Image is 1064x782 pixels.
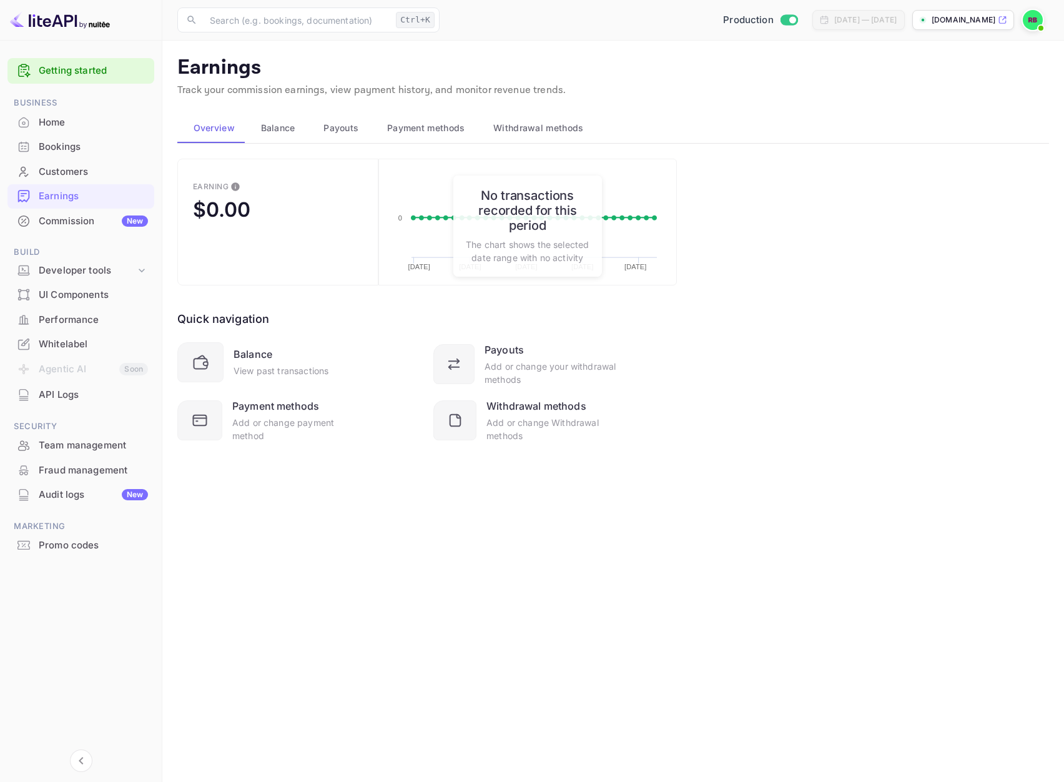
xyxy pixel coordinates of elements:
span: Security [7,420,154,433]
h6: No transactions recorded for this period [466,188,589,233]
input: Search (e.g. bookings, documentation) [202,7,391,32]
div: Balance [234,347,272,362]
button: Collapse navigation [70,750,92,772]
button: This is the amount of confirmed commission that will be paid to you on the next scheduled deposit [225,177,245,197]
div: Customers [7,160,154,184]
div: UI Components [39,288,148,302]
div: Quick navigation [177,310,269,327]
span: Business [7,96,154,110]
div: Ctrl+K [396,12,435,28]
div: Whitelabel [39,337,148,352]
span: Overview [194,121,235,136]
div: Getting started [7,58,154,84]
div: Customers [39,165,148,179]
a: Fraud management [7,458,154,482]
a: API Logs [7,383,154,406]
div: Commission [39,214,148,229]
a: Audit logsNew [7,483,154,506]
div: CommissionNew [7,209,154,234]
a: Getting started [39,64,148,78]
span: Build [7,245,154,259]
div: Payment methods [232,398,319,413]
div: Bookings [39,140,148,154]
div: Home [7,111,154,135]
div: Team management [39,438,148,453]
p: [DOMAIN_NAME] [932,14,995,26]
div: Developer tools [7,260,154,282]
span: Production [723,13,774,27]
div: API Logs [39,388,148,402]
div: Developer tools [39,264,135,278]
div: Bookings [7,135,154,159]
div: Earnings [7,184,154,209]
div: Add or change Withdrawal methods [486,416,617,442]
div: Fraud management [39,463,148,478]
div: Payouts [485,342,524,357]
div: Promo codes [39,538,148,553]
a: Whitelabel [7,332,154,355]
div: Add or change your withdrawal methods [485,360,617,386]
div: Withdrawal methods [486,398,586,413]
div: New [122,489,148,500]
img: RaSheem Barnett [1023,10,1043,30]
span: Balance [261,121,295,136]
button: EarningThis is the amount of confirmed commission that will be paid to you on the next scheduled ... [177,159,378,285]
div: Team management [7,433,154,458]
div: View past transactions [234,364,328,377]
p: The chart shows the selected date range with no activity [466,238,589,264]
a: Bookings [7,135,154,158]
span: Payouts [323,121,358,136]
span: Payment methods [387,121,465,136]
div: Audit logs [39,488,148,502]
div: Add or change payment method [232,416,361,442]
a: Customers [7,160,154,183]
span: Marketing [7,520,154,533]
div: $0.00 [193,197,250,222]
img: LiteAPI logo [10,10,110,30]
a: Promo codes [7,533,154,557]
div: API Logs [7,383,154,407]
div: Switch to Sandbox mode [718,13,802,27]
div: Whitelabel [7,332,154,357]
div: Audit logsNew [7,483,154,507]
div: Performance [7,308,154,332]
a: Home [7,111,154,134]
div: [DATE] — [DATE] [834,14,897,26]
a: UI Components [7,283,154,306]
p: Track your commission earnings, view payment history, and monitor revenue trends. [177,83,1049,98]
div: Earnings [39,189,148,204]
div: scrollable auto tabs example [177,113,1049,143]
div: Performance [39,313,148,327]
text: [DATE] [624,263,646,270]
div: Earning [193,182,229,191]
a: Earnings [7,184,154,207]
a: CommissionNew [7,209,154,232]
div: Promo codes [7,533,154,558]
div: UI Components [7,283,154,307]
div: New [122,215,148,227]
text: 0 [398,214,401,222]
div: Fraud management [7,458,154,483]
span: Withdrawal methods [493,121,583,136]
a: Performance [7,308,154,331]
p: Earnings [177,56,1049,81]
div: Home [39,116,148,130]
text: [DATE] [408,263,430,270]
a: Team management [7,433,154,457]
